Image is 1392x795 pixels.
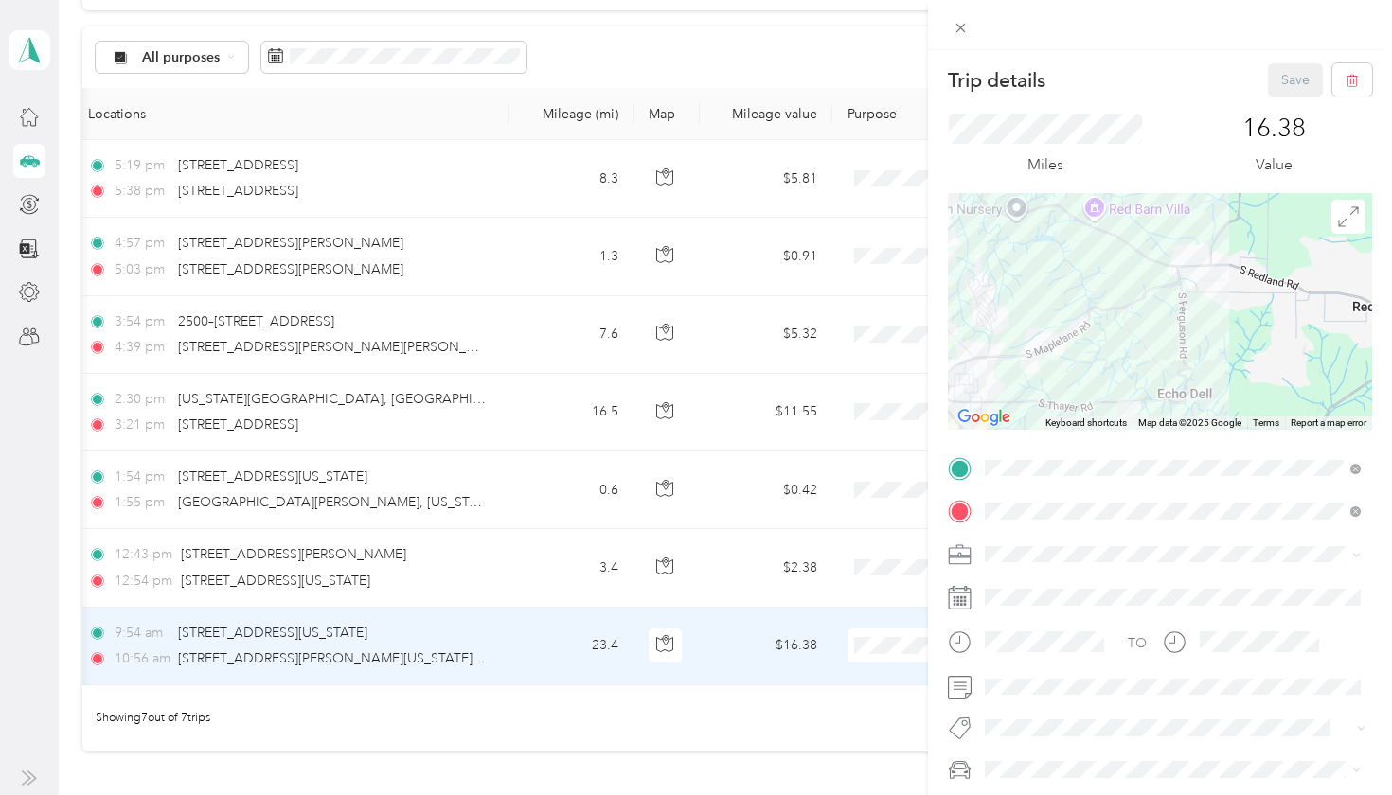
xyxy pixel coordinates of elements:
[953,405,1015,430] a: Open this area in Google Maps (opens a new window)
[948,67,1045,94] p: Trip details
[1286,689,1392,795] iframe: Everlance-gr Chat Button Frame
[953,405,1015,430] img: Google
[1138,417,1241,428] span: Map data ©2025 Google
[1256,153,1293,177] p: Value
[1045,416,1127,430] button: Keyboard shortcuts
[1291,417,1366,428] a: Report a map error
[1253,417,1279,428] a: Terms (opens in new tab)
[1242,114,1306,144] p: 16.38
[1128,633,1147,653] div: TO
[1027,153,1063,177] p: Miles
